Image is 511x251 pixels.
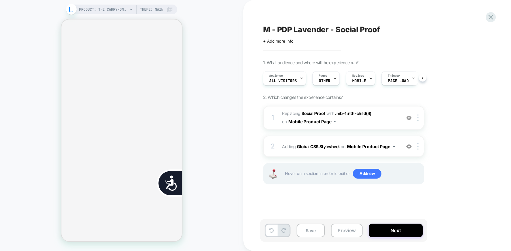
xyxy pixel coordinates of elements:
[285,169,421,179] span: Hover on a section in order to edit or
[79,5,128,14] span: PRODUCT: The Carry-On Luggage Cover in Lavender
[406,115,412,120] img: crossed eye
[269,74,283,78] span: Audience
[269,79,297,83] span: All Visitors
[319,79,330,83] span: OTHER
[388,74,400,78] span: Trigger
[263,39,294,44] span: + Add more info
[353,169,381,179] span: Add new
[388,79,408,83] span: Page Load
[352,74,364,78] span: Devices
[270,140,276,152] div: 2
[326,111,334,116] span: WITH
[263,60,358,65] span: 1. What audience and where will the experience run?
[297,144,340,149] b: Global CSS Stylesheet
[140,5,163,14] span: Theme: MAIN
[334,121,336,122] img: down arrow
[297,224,325,237] button: Save
[406,144,412,149] img: crossed eye
[288,117,336,126] button: Mobile Product Page
[270,112,276,124] div: 1
[267,169,279,179] img: Joystick
[341,143,345,150] span: on
[335,111,371,116] span: .mb-1:nth-child(4)
[263,95,342,100] span: 2. Which changes the experience contains?
[319,74,327,78] span: Pages
[331,224,363,237] button: Preview
[282,111,325,116] span: Replacing
[352,79,366,83] span: MOBILE
[393,146,395,147] img: down arrow
[282,118,287,125] span: on
[369,224,423,237] button: Next
[263,25,380,34] span: M - PDP Lavender - Social Proof
[417,143,419,150] img: close
[301,111,325,116] b: Social Proof
[347,142,395,151] button: Mobile Product Page
[417,114,419,121] img: close
[282,142,398,151] span: Adding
